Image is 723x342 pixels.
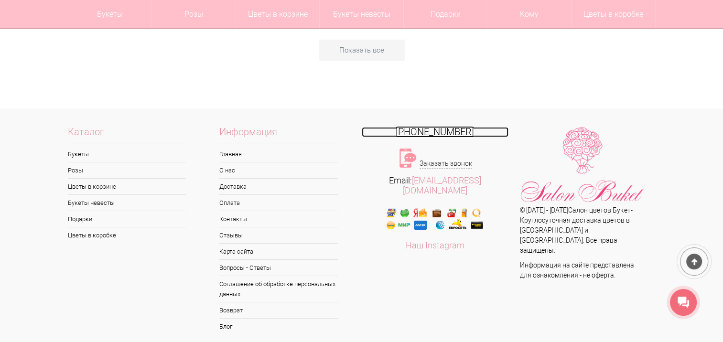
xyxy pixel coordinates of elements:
a: Заказать звонок [420,159,472,169]
a: Показать все [319,40,405,61]
span: Каталог [68,127,186,143]
div: Email: [362,175,509,195]
a: [EMAIL_ADDRESS][DOMAIN_NAME] [403,175,481,195]
a: Блог [219,319,338,334]
a: Букеты [68,146,186,162]
a: Главная [219,146,338,162]
a: [PHONE_NUMBER] [362,127,509,137]
span: Информация на сайте представлена для ознакомления - не оферта. [520,261,634,279]
a: Вопросы - Ответы [219,260,338,276]
a: Цветы в коробке [68,227,186,243]
a: Букеты невесты [68,195,186,211]
span: © [DATE] - [DATE] - Круглосуточная доставка цветов в [GEOGRAPHIC_DATA] и [GEOGRAPHIC_DATA]. Все п... [520,206,632,254]
a: Карта сайта [219,244,338,259]
a: Доставка [219,179,338,194]
img: Цветы Нижний Новгород [520,127,644,205]
a: Контакты [219,211,338,227]
a: Салон цветов Букет [568,206,630,214]
a: О нас [219,162,338,178]
span: [PHONE_NUMBER] [396,126,474,138]
a: Возврат [219,302,338,318]
a: Подарки [68,211,186,227]
span: Информация [219,127,338,143]
a: Наш Instagram [406,240,464,250]
a: Цветы в корзине [68,179,186,194]
a: Отзывы [219,227,338,243]
a: Соглашение об обработке персональных данных [219,276,338,302]
a: Розы [68,162,186,178]
a: Оплата [219,195,338,211]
